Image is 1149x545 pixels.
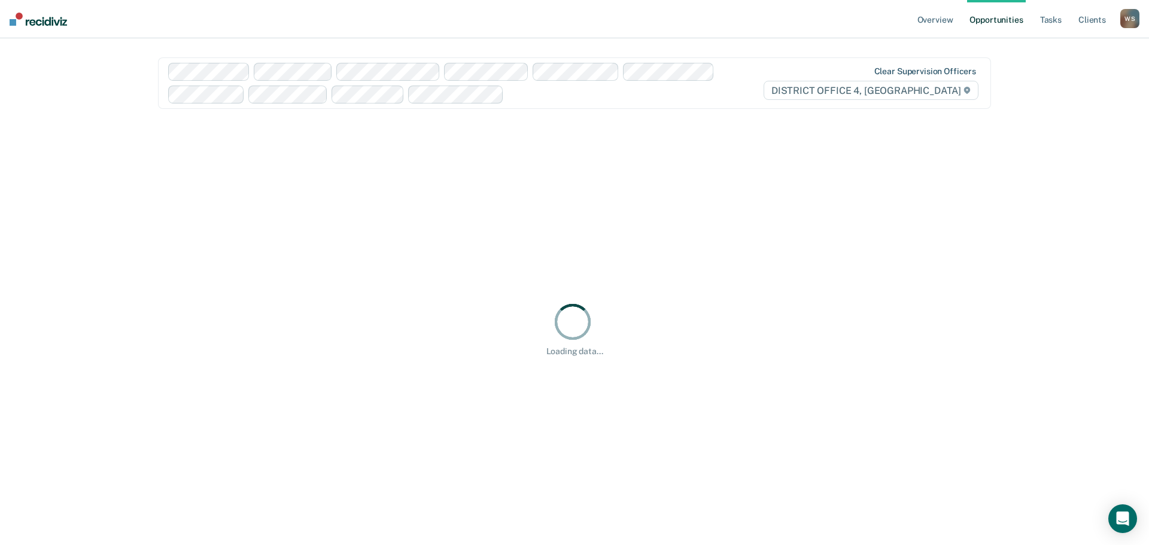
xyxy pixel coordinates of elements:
img: Recidiviz [10,13,67,26]
div: Clear supervision officers [874,66,976,77]
button: WS [1120,9,1139,28]
div: Loading data... [546,346,603,357]
div: W S [1120,9,1139,28]
span: DISTRICT OFFICE 4, [GEOGRAPHIC_DATA] [764,81,978,100]
div: Open Intercom Messenger [1108,504,1137,533]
